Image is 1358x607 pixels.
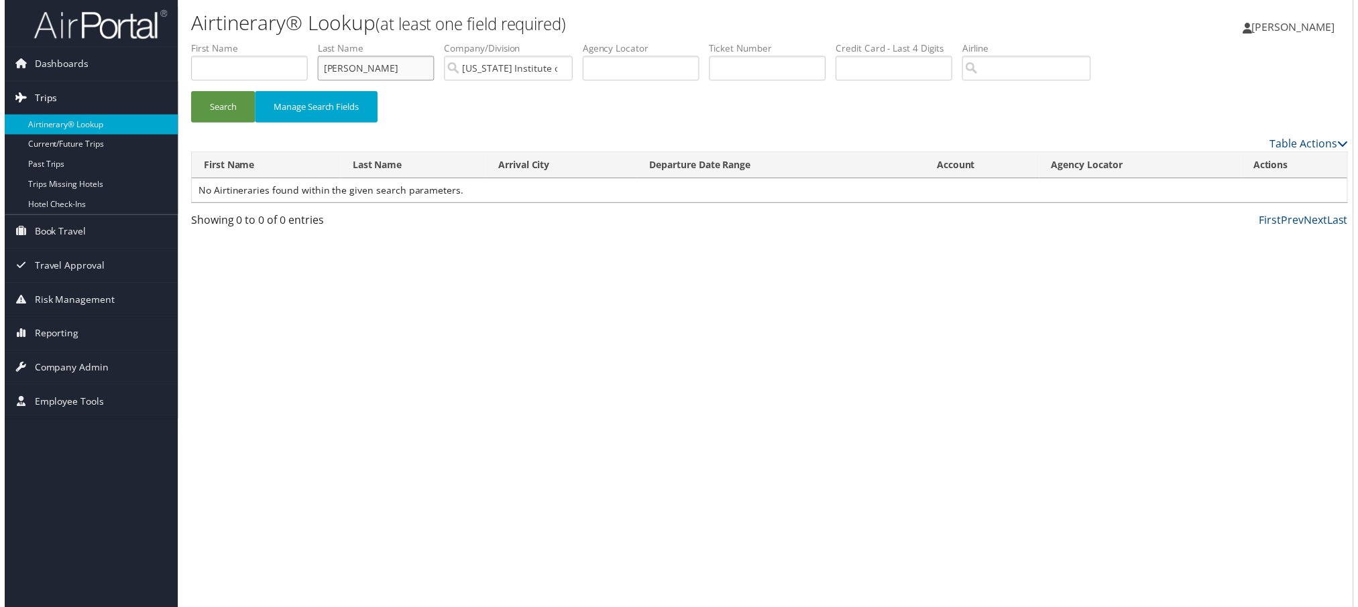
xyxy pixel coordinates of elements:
[30,82,53,115] span: Trips
[315,42,443,56] label: Last Name
[30,285,111,318] span: Risk Management
[637,153,927,180] th: Departure Date Range: activate to sort column descending
[30,251,101,284] span: Travel Approval
[443,42,582,56] label: Company/Division
[188,153,338,180] th: First Name: activate to sort column ascending
[485,153,637,180] th: Arrival City: activate to sort column ascending
[1042,153,1245,180] th: Agency Locator: activate to sort column ascending
[1245,153,1352,180] th: Actions
[30,387,100,421] span: Employee Tools
[30,319,74,352] span: Reporting
[30,216,82,250] span: Book Travel
[188,9,964,37] h1: Airtinerary® Lookup
[1286,214,1308,228] a: Prev
[188,42,315,56] label: First Name
[188,92,252,123] button: Search
[374,13,565,35] small: (at least one field required)
[338,153,485,180] th: Last Name: activate to sort column ascending
[964,42,1104,56] label: Airline
[1263,214,1286,228] a: First
[710,42,837,56] label: Ticket Number
[927,153,1042,180] th: Account: activate to sort column ascending
[30,48,84,81] span: Dashboards
[188,180,1352,204] td: No Airtineraries found within the given search parameters.
[252,92,376,123] button: Manage Search Fields
[1247,7,1353,47] a: [PERSON_NAME]
[1274,137,1353,152] a: Table Actions
[1308,214,1332,228] a: Next
[582,42,710,56] label: Agency Locator
[30,353,105,387] span: Company Admin
[188,213,464,236] div: Showing 0 to 0 of 0 entries
[1256,19,1339,34] span: [PERSON_NAME]
[837,42,964,56] label: Credit Card - Last 4 Digits
[1332,214,1353,228] a: Last
[30,9,164,40] img: airportal-logo.png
